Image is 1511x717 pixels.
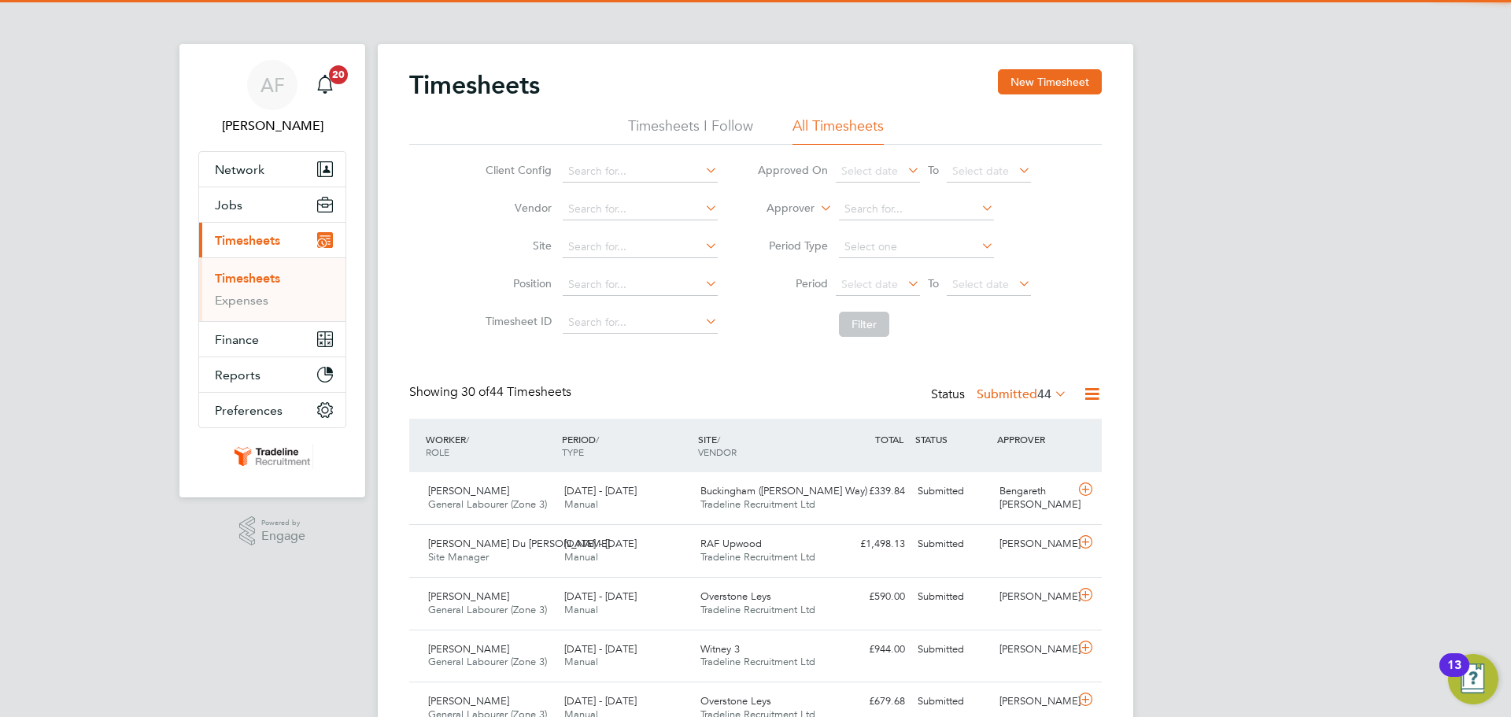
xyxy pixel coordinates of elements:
span: Manual [564,655,598,668]
span: General Labourer (Zone 3) [428,497,547,511]
li: All Timesheets [792,116,884,145]
span: VENDOR [698,445,737,458]
label: Approver [744,201,815,216]
div: 13 [1447,665,1461,686]
div: £590.00 [829,584,911,610]
input: Search for... [563,236,718,258]
span: Tradeline Recruitment Ltd [700,497,815,511]
div: [PERSON_NAME] [993,584,1075,610]
div: Submitted [911,479,993,504]
span: TOTAL [875,433,903,445]
label: Vendor [481,201,552,215]
label: Period [757,276,828,290]
div: WORKER [422,425,558,466]
div: £1,498.13 [829,531,911,557]
div: Status [931,384,1070,406]
div: Submitted [911,584,993,610]
span: [DATE] - [DATE] [564,642,637,656]
span: [PERSON_NAME] [428,694,509,708]
span: Site Manager [428,550,489,564]
span: Select date [952,164,1009,178]
button: Finance [199,322,345,357]
span: [DATE] - [DATE] [564,694,637,708]
label: Approved On [757,163,828,177]
span: Manual [564,603,598,616]
div: Showing [409,384,574,401]
span: Reports [215,368,260,383]
input: Search for... [563,161,718,183]
div: Timesheets [199,257,345,321]
span: To [923,273,944,294]
img: tradelinerecruitment-logo-retina.png [231,444,313,469]
span: [PERSON_NAME] Du [PERSON_NAME] [428,537,610,550]
span: Select date [952,277,1009,291]
button: Reports [199,357,345,392]
input: Search for... [563,198,718,220]
button: Filter [839,312,889,337]
span: / [466,433,469,445]
span: [PERSON_NAME] [428,589,509,603]
span: Buckingham ([PERSON_NAME] Way) [700,484,867,497]
span: Jobs [215,198,242,213]
label: Submitted [977,386,1067,402]
span: RAF Upwood [700,537,762,550]
label: Period Type [757,238,828,253]
input: Select one [839,236,994,258]
input: Search for... [563,312,718,334]
a: AF[PERSON_NAME] [198,60,346,135]
nav: Main navigation [179,44,365,497]
button: Open Resource Center, 13 new notifications [1448,654,1498,704]
span: 30 of [461,384,490,400]
button: Timesheets [199,223,345,257]
label: Site [481,238,552,253]
span: [PERSON_NAME] [428,484,509,497]
div: PERIOD [558,425,694,466]
span: General Labourer (Zone 3) [428,655,547,668]
span: [PERSON_NAME] [428,642,509,656]
label: Client Config [481,163,552,177]
div: Bengareth [PERSON_NAME] [993,479,1075,518]
button: Network [199,152,345,187]
div: Submitted [911,689,993,715]
span: Engage [261,530,305,543]
a: 20 [309,60,341,110]
span: 44 [1037,386,1051,402]
button: New Timesheet [998,69,1102,94]
span: Manual [564,497,598,511]
input: Search for... [839,198,994,220]
div: SITE [694,425,830,466]
span: Network [215,162,264,177]
div: £679.68 [829,689,911,715]
a: Powered byEngage [239,516,306,546]
div: STATUS [911,425,993,453]
label: Timesheet ID [481,314,552,328]
input: Search for... [563,274,718,296]
button: Jobs [199,187,345,222]
span: TYPE [562,445,584,458]
span: / [717,433,720,445]
span: 20 [329,65,348,84]
span: [DATE] - [DATE] [564,589,637,603]
button: Preferences [199,393,345,427]
div: APPROVER [993,425,1075,453]
span: Finance [215,332,259,347]
span: Overstone Leys [700,694,771,708]
a: Expenses [215,293,268,308]
span: Tradeline Recruitment Ltd [700,603,815,616]
span: Powered by [261,516,305,530]
span: AF [260,75,285,95]
span: Select date [841,164,898,178]
label: Position [481,276,552,290]
div: Submitted [911,637,993,663]
span: Archie Flavell [198,116,346,135]
div: £944.00 [829,637,911,663]
h2: Timesheets [409,69,540,101]
span: To [923,160,944,180]
span: ROLE [426,445,449,458]
span: 44 Timesheets [461,384,571,400]
a: Go to home page [198,444,346,469]
div: [PERSON_NAME] [993,531,1075,557]
div: £339.84 [829,479,911,504]
span: Tradeline Recruitment Ltd [700,655,815,668]
div: Submitted [911,531,993,557]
